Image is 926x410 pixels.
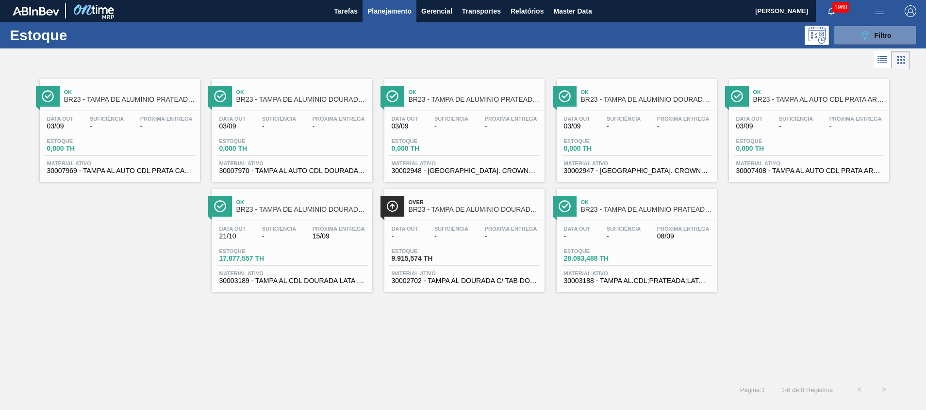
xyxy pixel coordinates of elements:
span: Próxima Entrega [313,226,365,232]
a: ÍconeOkBR23 - TAMPA DE ALUMÍNIO DOURADA CANPACK CDLData out03/09Suficiência-Próxima Entrega-Estoq... [205,72,377,182]
span: Material ativo [392,160,537,166]
span: BR23 - TAMPA DE ALUMÍNIO DOURADA TAB DOURADO [409,206,540,213]
span: - [392,233,418,240]
div: Visão em Lista [874,51,892,69]
span: Material ativo [736,160,882,166]
span: Material ativo [219,270,365,276]
span: Próxima Entrega [485,226,537,232]
img: Ícone [214,90,226,102]
span: Suficiência [262,116,296,122]
span: Suficiência [434,226,468,232]
span: 30007970 - TAMPA AL AUTO CDL DOURADA CANPACK [219,167,365,174]
button: > [872,378,896,402]
span: - [262,123,296,130]
span: 0,000 TH [47,145,115,152]
span: BR23 - TAMPA DE ALUMÍNIO PRATEADA CROWN ISE [409,96,540,103]
span: 03/09 [47,123,74,130]
span: Próxima Entrega [313,116,365,122]
span: BR23 - TAMPA DE ALUMÍNIO PRATEADA BALL CDL [581,206,712,213]
div: Visão em Cards [892,51,910,69]
span: 28.093,488 TH [564,255,632,262]
span: Próxima Entrega [485,116,537,122]
img: Ícone [559,200,571,212]
span: 30003188 - TAMPA AL.CDL;PRATEADA;LATA-AUTOMATICA; [564,277,710,284]
span: Transportes [462,5,501,17]
img: userActions [874,5,885,17]
span: 1968 [832,2,849,13]
span: BR23 - TAMPA DE ALUMÍNIO DOURADA CROWN ISE [581,96,712,103]
span: - [485,123,537,130]
span: 08/09 [657,233,710,240]
span: Estoque [564,138,632,144]
span: 03/09 [392,123,418,130]
span: Estoque [736,138,804,144]
button: Notificações [816,4,847,18]
img: Ícone [42,90,54,102]
span: Suficiência [262,226,296,232]
span: Material ativo [392,270,537,276]
span: - [564,233,591,240]
span: Suficiência [90,116,124,122]
span: Material ativo [564,160,710,166]
span: Página : 1 [740,386,765,394]
span: Suficiência [434,116,468,122]
span: Estoque [392,138,460,144]
img: Logout [905,5,916,17]
span: - [434,233,468,240]
span: 17.877,557 TH [219,255,287,262]
a: ÍconeOverBR23 - TAMPA DE ALUMÍNIO DOURADA TAB DOURADOData out-Suficiência-Próxima Entrega-Estoque... [377,182,549,292]
span: Ok [409,89,540,95]
span: Data out [47,116,74,122]
img: Ícone [386,200,398,212]
span: 03/09 [736,123,763,130]
span: Suficiência [607,116,641,122]
button: < [847,378,872,402]
span: Suficiência [779,116,813,122]
button: Filtro [834,26,916,45]
span: 21/10 [219,233,246,240]
span: Planejamento [367,5,412,17]
img: Ícone [214,200,226,212]
span: - [779,123,813,130]
span: Ok [236,89,367,95]
span: - [140,123,193,130]
h1: Estoque [10,30,155,41]
span: 1 - 8 de 8 Registros [779,386,833,394]
span: 03/09 [564,123,591,130]
span: 15/09 [313,233,365,240]
span: Data out [564,226,591,232]
span: - [262,233,296,240]
span: - [313,123,365,130]
span: Ok [64,89,195,95]
span: Ok [581,89,712,95]
span: 9.915,574 TH [392,255,460,262]
img: Ícone [559,90,571,102]
span: 30002947 - TAMPA AL. CROWN; DOURADA; ISE [564,167,710,174]
span: 30007408 - TAMPA AL AUTO CDL PRATA ARDAGH [736,167,882,174]
span: Suficiência [607,226,641,232]
a: ÍconeOkBR23 - TAMPA DE ALUMÍNIO PRATEADA CROWN ISEData out03/09Suficiência-Próxima Entrega-Estoqu... [377,72,549,182]
img: Ícone [386,90,398,102]
a: ÍconeOkBR23 - TAMPA AL AUTO CDL PRATA ARDAGHData out03/09Suficiência-Próxima Entrega-Estoque0,000... [722,72,894,182]
span: Estoque [564,248,632,254]
span: Tarefas [334,5,358,17]
span: Estoque [47,138,115,144]
span: 03/09 [219,123,246,130]
span: Over [409,199,540,205]
span: 30007969 - TAMPA AL AUTO CDL PRATA CANPACK [47,167,193,174]
span: - [657,123,710,130]
span: 30002702 - TAMPA AL DOURADA C/ TAB DOURADO [392,277,537,284]
span: Data out [736,116,763,122]
a: ÍconeOkBR23 - TAMPA DE ALUMÍNIO PRATEADA BALL CDLData out-Suficiência-Próxima Entrega08/09Estoque... [549,182,722,292]
span: 0,000 TH [392,145,460,152]
span: Gerencial [421,5,452,17]
span: BR23 - TAMPA AL AUTO CDL PRATA ARDAGH [753,96,884,103]
img: TNhmsLtSVTkK8tSr43FrP2fwEKptu5GPRR3wAAAABJRU5ErkJggg== [13,7,59,16]
span: 30002948 - TAMPA AL. CROWN; PRATA; ISE [392,167,537,174]
a: ÍconeOkBR23 - TAMPA DE ALUMÍNIO PRATEADA CANPACK CDLData out03/09Suficiência-Próxima Entrega-Esto... [33,72,205,182]
span: - [485,233,537,240]
span: Data out [219,226,246,232]
span: Estoque [392,248,460,254]
span: - [607,233,641,240]
span: Material ativo [219,160,365,166]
